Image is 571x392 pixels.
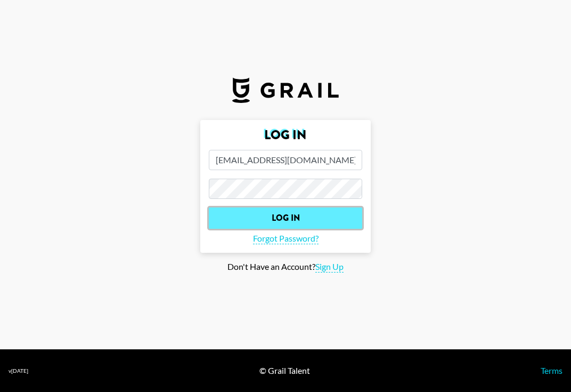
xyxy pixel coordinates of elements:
[541,365,562,375] a: Terms
[9,261,562,273] div: Don't Have an Account?
[315,261,344,273] span: Sign Up
[259,365,310,376] div: © Grail Talent
[253,233,319,244] span: Forgot Password?
[209,207,362,229] input: Log In
[209,150,362,170] input: Email
[209,129,362,141] h2: Log In
[232,77,339,103] img: Grail Talent Logo
[9,367,28,374] div: v [DATE]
